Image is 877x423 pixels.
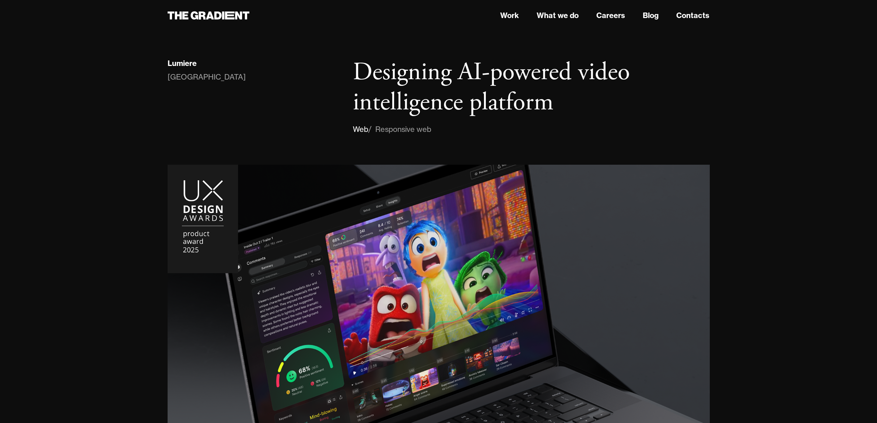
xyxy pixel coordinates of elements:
[168,59,197,68] div: Lumiere
[596,10,625,21] a: Careers
[368,123,431,135] div: / Responsive web
[643,10,659,21] a: Blog
[353,123,368,135] div: Web
[168,71,246,83] div: [GEOGRAPHIC_DATA]
[537,10,579,21] a: What we do
[353,57,709,118] h1: Designing AI-powered video intelligence platform
[676,10,709,21] a: Contacts
[500,10,519,21] a: Work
